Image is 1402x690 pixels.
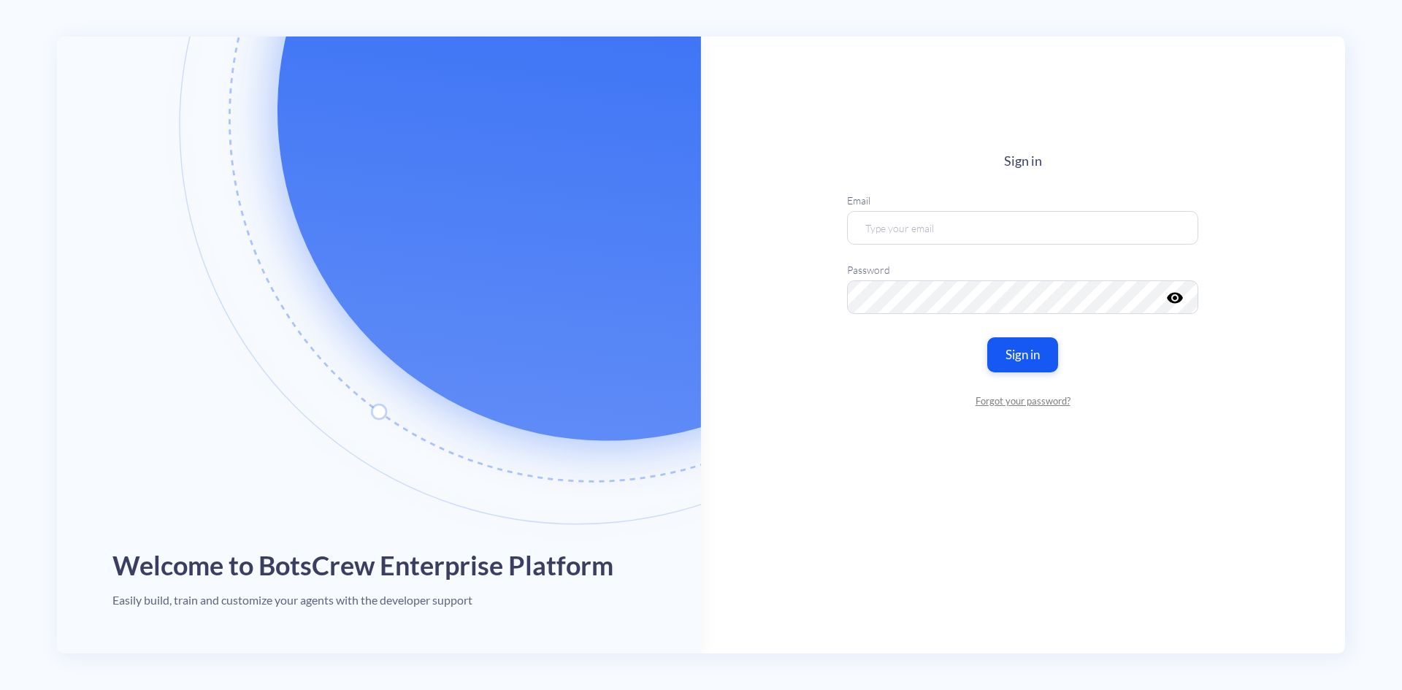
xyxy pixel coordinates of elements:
label: Email [847,193,1198,208]
label: Password [847,262,1198,277]
input: Type your email [847,211,1198,245]
h1: Welcome to BotsCrew Enterprise Platform [112,550,613,581]
button: Sign in [988,337,1059,372]
a: Forgot your password? [847,394,1198,409]
button: visibility [1167,289,1181,298]
i: visibility [1167,289,1184,307]
h4: Easily build, train and customize your agents with the developer support [112,593,472,607]
h4: Sign in [847,153,1198,169]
